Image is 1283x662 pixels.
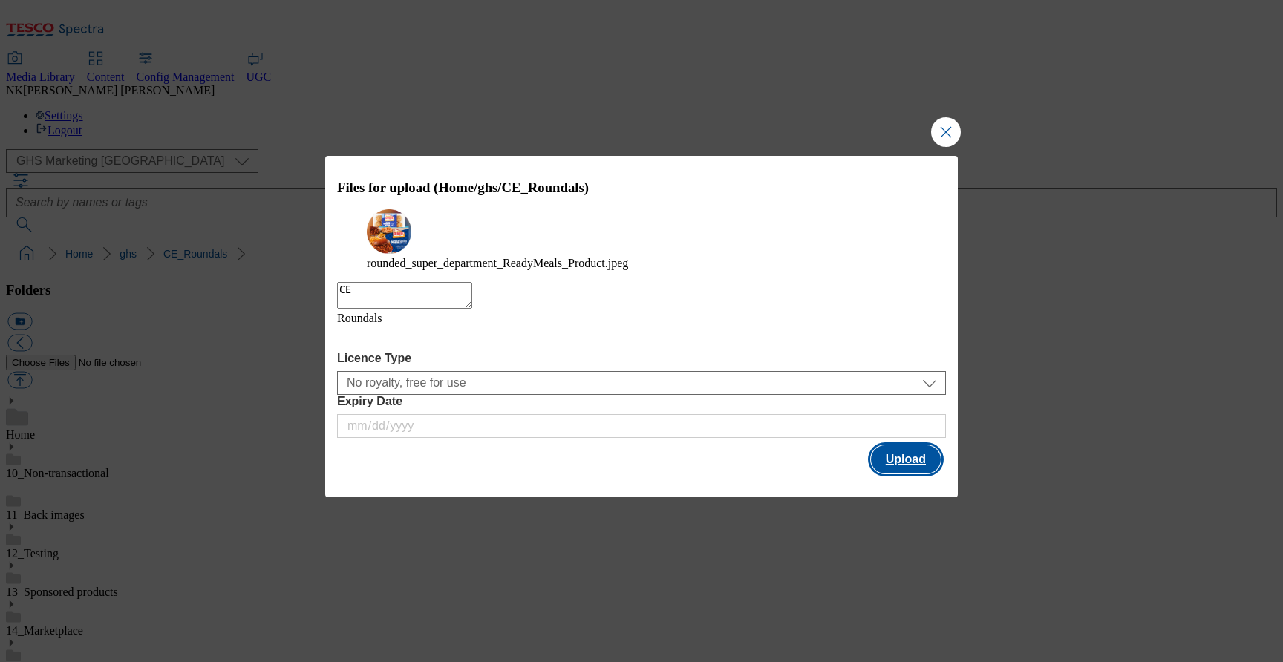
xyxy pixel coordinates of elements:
span: Roundals [337,312,382,324]
label: Expiry Date [337,395,946,408]
button: Close Modal [931,117,961,147]
div: Modal [325,156,958,498]
label: Licence Type [337,352,946,365]
button: Upload [871,445,941,473]
figcaption: rounded_super_department_ReadyMeals_Product.jpeg [367,257,916,270]
h3: Files for upload (Home/ghs/CE_Roundals) [337,180,946,196]
img: preview [367,209,411,254]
